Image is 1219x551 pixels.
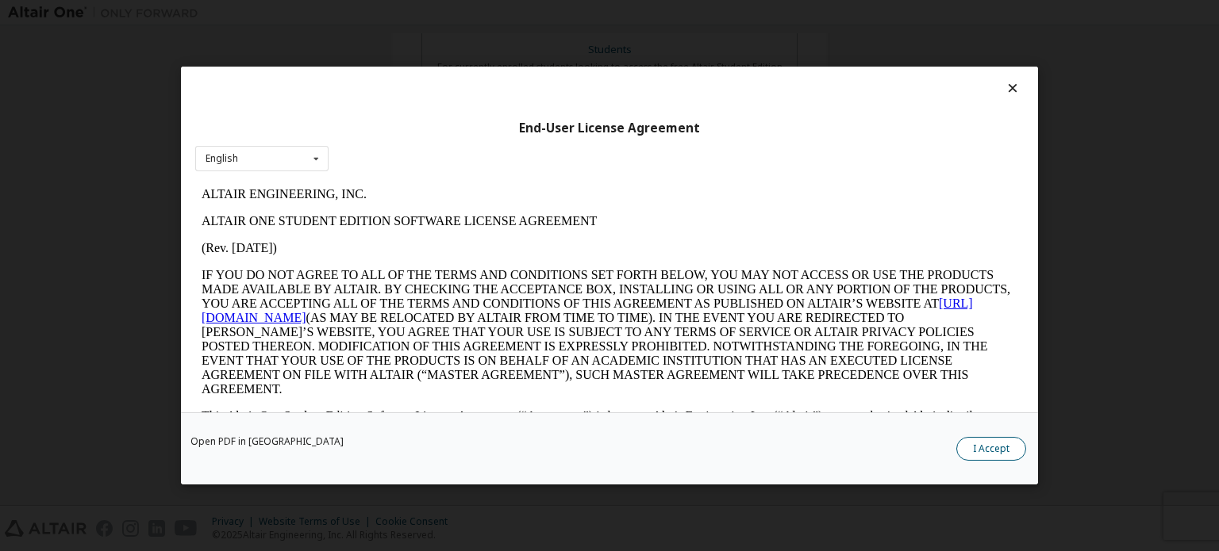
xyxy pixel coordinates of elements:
[6,87,822,216] p: IF YOU DO NOT AGREE TO ALL OF THE TERMS AND CONDITIONS SET FORTH BELOW, YOU MAY NOT ACCESS OR USE...
[195,121,1024,136] div: End-User License Agreement
[6,33,822,48] p: ALTAIR ONE STUDENT EDITION SOFTWARE LICENSE AGREEMENT
[190,437,344,446] a: Open PDF in [GEOGRAPHIC_DATA]
[6,60,822,75] p: (Rev. [DATE])
[6,116,778,143] a: [URL][DOMAIN_NAME]
[206,154,238,163] div: English
[6,6,822,21] p: ALTAIR ENGINEERING, INC.
[956,437,1026,461] button: I Accept
[6,228,822,285] p: This Altair One Student Edition Software License Agreement (“Agreement”) is between Altair Engine...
